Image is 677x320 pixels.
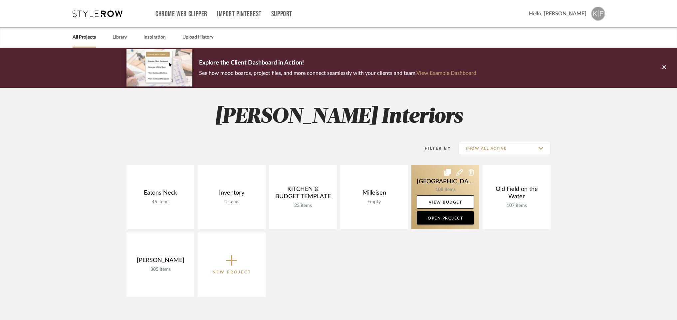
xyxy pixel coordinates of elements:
div: [PERSON_NAME] [132,257,189,267]
a: View Example Dashboard [416,71,476,76]
img: d5d033c5-7b12-40c2-a960-1ecee1989c38.png [126,49,192,86]
div: 4 items [203,199,260,205]
div: 107 items [488,203,545,209]
p: New Project [212,269,251,275]
a: Support [271,11,292,17]
button: New Project [198,233,266,297]
a: Import Pinterest [217,11,262,17]
a: Chrome Web Clipper [155,11,207,17]
div: KITCHEN & BUDGET TEMPLATE [274,186,332,203]
p: Explore the Client Dashboard in Action! [199,58,476,69]
div: Milleisen [345,189,403,199]
h2: [PERSON_NAME] Interiors [99,104,578,129]
a: Inspiration [143,33,166,42]
a: All Projects [73,33,96,42]
div: 23 items [274,203,332,209]
div: Empty [345,199,403,205]
img: avatar [591,7,605,21]
div: 46 items [132,199,189,205]
a: View Budget [417,195,474,209]
div: Filter By [416,145,451,152]
div: Inventory [203,189,260,199]
a: Library [113,33,127,42]
div: Old Field on the Water [488,186,545,203]
p: See how mood boards, project files, and more connect seamlessly with your clients and team. [199,69,476,78]
div: Eatons Neck [132,189,189,199]
span: Hello, [PERSON_NAME] [529,10,586,18]
div: 305 items [132,267,189,272]
a: Upload History [182,33,213,42]
a: Open Project [417,211,474,225]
